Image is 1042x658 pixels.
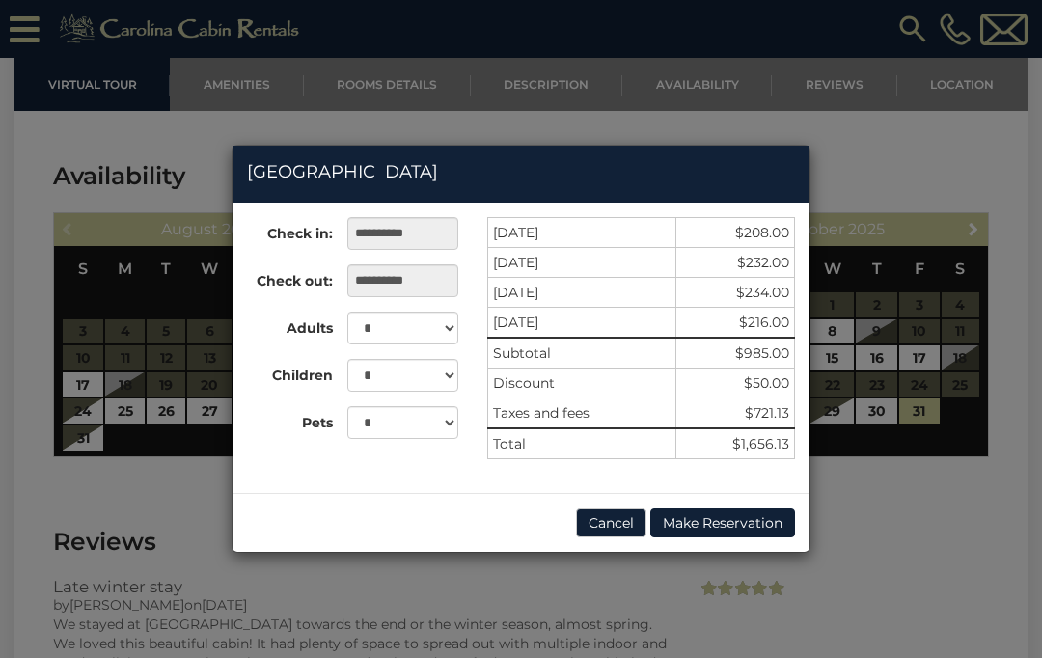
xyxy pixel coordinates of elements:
label: Check out: [233,264,333,290]
td: Subtotal [488,338,676,369]
td: [DATE] [488,308,676,339]
label: Pets [233,406,333,432]
td: $1,656.13 [676,428,795,459]
h4: [GEOGRAPHIC_DATA] [247,160,795,185]
td: [DATE] [488,278,676,308]
button: Make Reservation [650,508,795,537]
button: Cancel [576,508,646,537]
td: $50.00 [676,369,795,398]
td: Total [488,428,676,459]
label: Check in: [233,217,333,243]
td: $232.00 [676,248,795,278]
td: Discount [488,369,676,398]
td: [DATE] [488,218,676,248]
td: $721.13 [676,398,795,429]
td: Taxes and fees [488,398,676,429]
label: Adults [233,312,333,338]
td: [DATE] [488,248,676,278]
td: $234.00 [676,278,795,308]
td: $216.00 [676,308,795,339]
label: Children [233,359,333,385]
td: $208.00 [676,218,795,248]
td: $985.00 [676,338,795,369]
